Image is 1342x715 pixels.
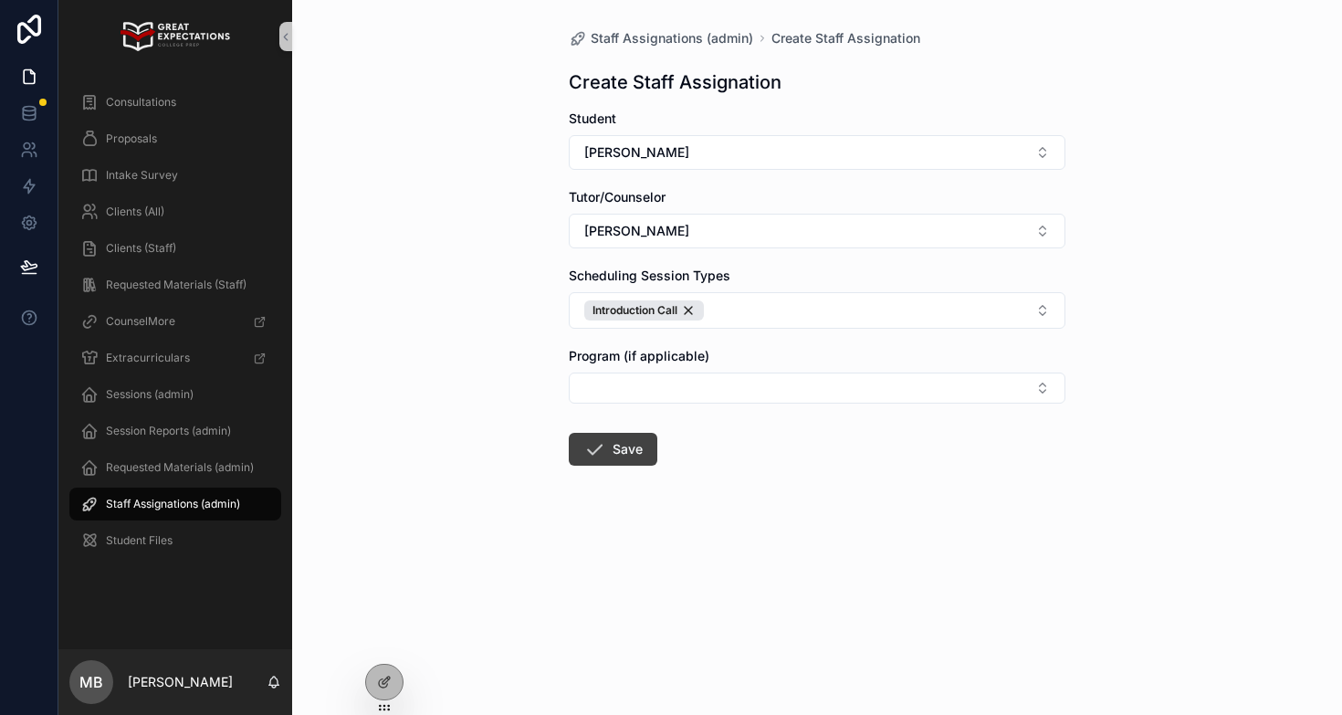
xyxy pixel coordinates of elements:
a: Student Files [69,524,281,557]
span: Session Reports (admin) [106,424,231,438]
button: Save [569,433,657,466]
span: Student Files [106,533,173,548]
span: Consultations [106,95,176,110]
a: Clients (Staff) [69,232,281,265]
a: Staff Assignations (admin) [569,29,753,47]
a: Proposals [69,122,281,155]
span: Program (if applicable) [569,348,709,363]
a: CounselMore [69,305,281,338]
span: Requested Materials (admin) [106,460,254,475]
button: Select Button [569,292,1065,329]
h1: Create Staff Assignation [569,69,781,95]
a: Clients (All) [69,195,281,228]
a: Staff Assignations (admin) [69,488,281,520]
a: Requested Materials (admin) [69,451,281,484]
span: CounselMore [106,314,175,329]
button: Select Button [569,135,1065,170]
span: [PERSON_NAME] [584,143,689,162]
a: Create Staff Assignation [771,29,920,47]
span: Student [569,110,616,126]
span: [PERSON_NAME] [584,222,689,240]
a: Session Reports (admin) [69,415,281,447]
span: Requested Materials (Staff) [106,278,246,292]
p: [PERSON_NAME] [128,673,233,691]
span: Clients (Staff) [106,241,176,256]
span: Proposals [106,131,157,146]
a: Consultations [69,86,281,119]
button: Select Button [569,373,1065,404]
span: Staff Assignations (admin) [591,29,753,47]
span: MB [79,671,103,693]
span: Scheduling Session Types [569,268,730,283]
span: Intake Survey [106,168,178,183]
span: Sessions (admin) [106,387,194,402]
span: Extracurriculars [106,351,190,365]
button: Unselect 51 [584,300,704,321]
div: scrollable content [58,73,292,581]
span: Tutor/Counselor [569,189,666,205]
img: App logo [121,22,229,51]
button: Select Button [569,214,1065,248]
a: Extracurriculars [69,342,281,374]
span: Introduction Call [592,303,677,318]
a: Sessions (admin) [69,378,281,411]
span: Clients (All) [106,205,164,219]
a: Intake Survey [69,159,281,192]
a: Requested Materials (Staff) [69,268,281,301]
span: Staff Assignations (admin) [106,497,240,511]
